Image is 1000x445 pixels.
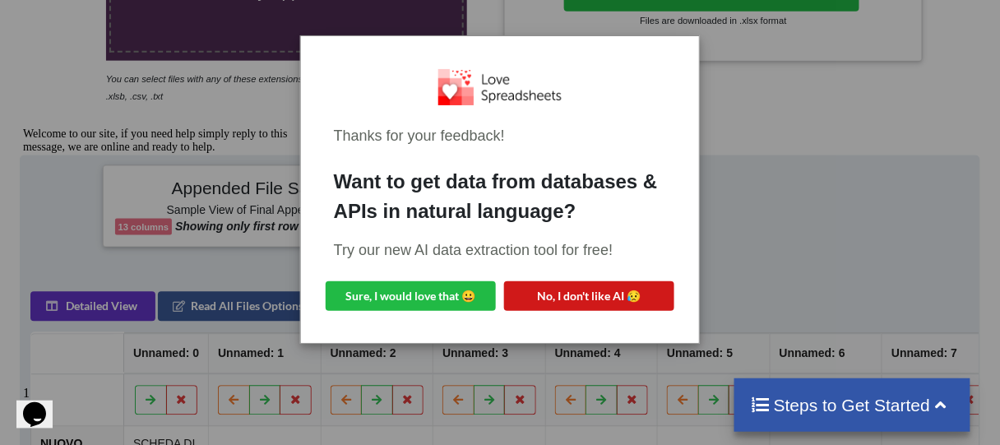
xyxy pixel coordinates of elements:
[334,125,666,147] div: Thanks for your feedback!
[326,281,496,311] button: Sure, I would love that 😀
[334,239,666,262] div: Try our new AI data extraction tool for free!
[751,395,954,415] h4: Steps to Get Started
[438,69,562,104] img: Logo.png
[504,281,674,311] button: No, I don't like AI 😥
[7,7,271,32] span: Welcome to our site, if you need help simply reply to this message, we are online and ready to help.
[16,121,312,371] iframe: chat widget
[7,7,303,33] div: Welcome to our site, if you need help simply reply to this message, we are online and ready to help.
[16,379,69,429] iframe: chat widget
[334,167,666,226] div: Want to get data from databases & APIs in natural language?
